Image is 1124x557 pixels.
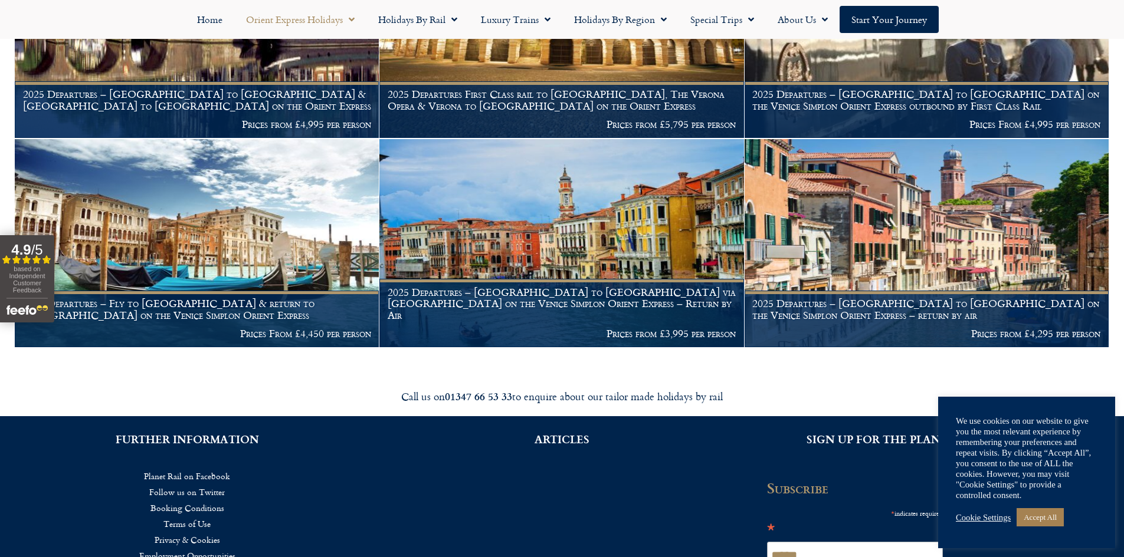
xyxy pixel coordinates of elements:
[23,298,371,321] h1: 2025 Departures – Fly to [GEOGRAPHIC_DATA] & return to [GEOGRAPHIC_DATA] on the Venice Simplon Or...
[388,328,736,340] p: Prices from £3,995 per person
[469,6,562,33] a: Luxury Trains
[840,6,939,33] a: Start your Journey
[388,286,736,321] h1: 2025 Departures – [GEOGRAPHIC_DATA] to [GEOGRAPHIC_DATA] via [GEOGRAPHIC_DATA] on the Venice Simp...
[23,118,371,130] p: Prices from £4,995 per person
[1017,508,1064,526] a: Accept All
[767,480,950,496] h2: Subscribe
[232,390,893,403] div: Call us on to enquire about our tailor made holidays by rail
[745,139,1109,348] a: 2025 Departures – [GEOGRAPHIC_DATA] to [GEOGRAPHIC_DATA] on the Venice Simplon Orient Express – r...
[379,139,744,348] a: 2025 Departures – [GEOGRAPHIC_DATA] to [GEOGRAPHIC_DATA] via [GEOGRAPHIC_DATA] on the Venice Simp...
[234,6,366,33] a: Orient Express Holidays
[23,328,371,340] p: Prices From £4,450 per person
[445,388,512,404] strong: 01347 66 53 33
[562,6,679,33] a: Holidays by Region
[767,434,1106,444] h2: SIGN UP FOR THE PLANET RAIL NEWSLETTER
[752,328,1100,340] p: Prices from £4,295 per person
[6,6,1118,33] nav: Menu
[15,139,379,347] img: venice aboard the Orient Express
[18,484,357,500] a: Follow us on Twitter
[18,500,357,516] a: Booking Conditions
[23,88,371,111] h1: 2025 Departures – [GEOGRAPHIC_DATA] to [GEOGRAPHIC_DATA] & [GEOGRAPHIC_DATA] to [GEOGRAPHIC_DATA]...
[388,118,736,130] p: Prices from £5,795 per person
[388,88,736,111] h1: 2025 Departures First Class rail to [GEOGRAPHIC_DATA], The Verona Opera & Verona to [GEOGRAPHIC_D...
[18,434,357,444] h2: FURTHER INFORMATION
[18,532,357,548] a: Privacy & Cookies
[392,434,732,444] h2: ARTICLES
[15,139,379,348] a: 2025 Departures – Fly to [GEOGRAPHIC_DATA] & return to [GEOGRAPHIC_DATA] on the Venice Simplon Or...
[752,88,1100,111] h1: 2025 Departures – [GEOGRAPHIC_DATA] to [GEOGRAPHIC_DATA] on the Venice Simplon Orient Express out...
[767,505,943,520] div: indicates required
[956,512,1011,523] a: Cookie Settings
[679,6,766,33] a: Special Trips
[752,298,1100,321] h1: 2025 Departures – [GEOGRAPHIC_DATA] to [GEOGRAPHIC_DATA] on the Venice Simplon Orient Express – r...
[766,6,840,33] a: About Us
[366,6,469,33] a: Holidays by Rail
[956,416,1097,500] div: We use cookies on our website to give you the most relevant experience by remembering your prefer...
[18,516,357,532] a: Terms of Use
[18,468,357,484] a: Planet Rail on Facebook
[745,139,1109,347] img: Channel street, Venice Orient Express
[752,118,1100,130] p: Prices From £4,995 per person
[185,6,234,33] a: Home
